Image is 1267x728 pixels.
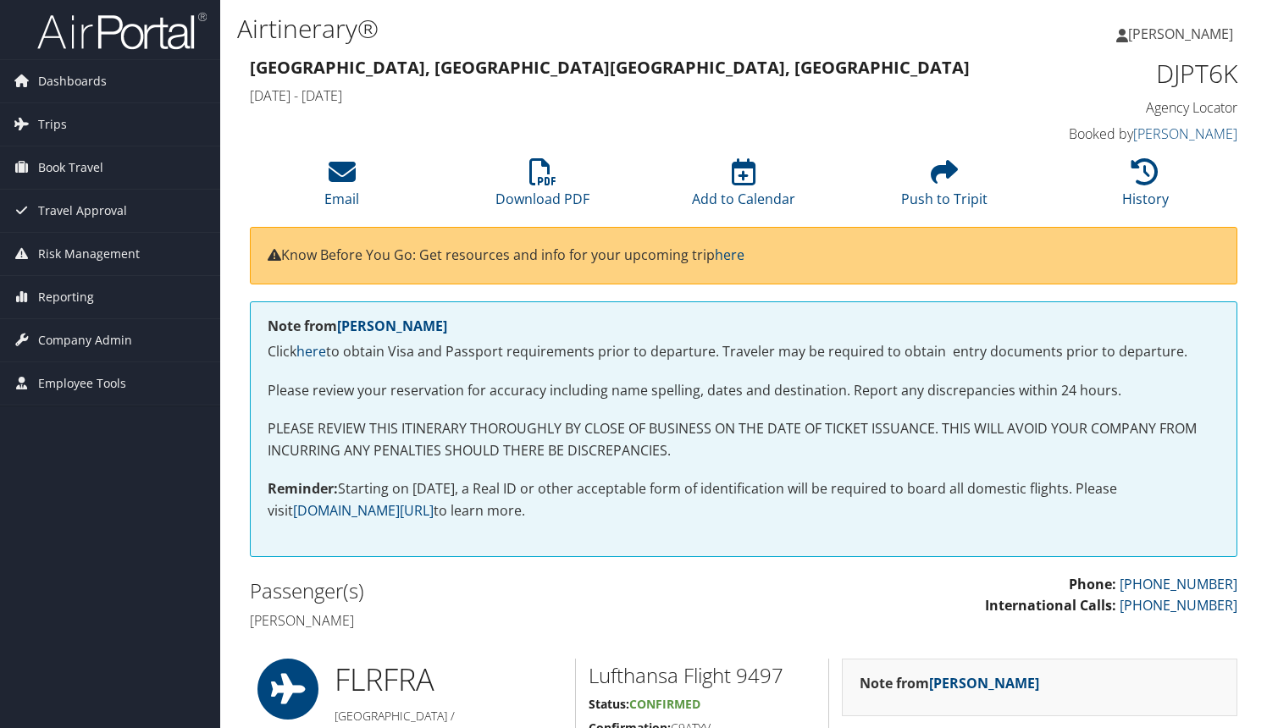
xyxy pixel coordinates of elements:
[268,380,1220,402] p: Please review your reservation for accuracy including name spelling, dates and destination. Repor...
[38,146,103,189] span: Book Travel
[860,674,1039,692] strong: Note from
[296,342,326,361] a: here
[1120,575,1237,593] a: [PHONE_NUMBER]
[901,168,988,208] a: Push to Tripit
[1116,8,1250,59] a: [PERSON_NAME]
[1069,575,1116,593] strong: Phone:
[715,245,744,264] a: here
[38,233,140,275] span: Risk Management
[38,319,132,361] span: Company Admin
[37,11,207,51] img: airportal-logo.png
[495,168,589,208] a: Download PDF
[250,56,970,79] strong: [GEOGRAPHIC_DATA], [GEOGRAPHIC_DATA] [GEOGRAPHIC_DATA], [GEOGRAPHIC_DATA]
[589,696,629,712] strong: Status:
[38,60,107,102] span: Dashboards
[38,103,67,146] span: Trips
[38,362,126,405] span: Employee Tools
[1010,124,1237,143] h4: Booked by
[1133,124,1237,143] a: [PERSON_NAME]
[589,661,816,690] h2: Lufthansa Flight 9497
[1120,596,1237,615] a: [PHONE_NUMBER]
[250,576,731,605] h2: Passenger(s)
[38,190,127,232] span: Travel Approval
[268,341,1220,363] p: Click to obtain Visa and Passport requirements prior to departure. Traveler may be required to ob...
[268,317,447,335] strong: Note from
[629,696,700,712] span: Confirmed
[335,659,562,701] h1: FLR FRA
[237,11,912,47] h1: Airtinerary®
[929,674,1039,692] a: [PERSON_NAME]
[268,478,1220,521] p: Starting on [DATE], a Real ID or other acceptable form of identification will be required to boar...
[692,168,795,208] a: Add to Calendar
[268,418,1220,461] p: PLEASE REVIEW THIS ITINERARY THOROUGHLY BY CLOSE OF BUSINESS ON THE DATE OF TICKET ISSUANCE. THIS...
[337,317,447,335] a: [PERSON_NAME]
[268,245,1220,267] p: Know Before You Go: Get resources and info for your upcoming trip
[985,596,1116,615] strong: International Calls:
[250,611,731,630] h4: [PERSON_NAME]
[1010,56,1237,91] h1: DJPT6K
[324,168,359,208] a: Email
[293,501,434,520] a: [DOMAIN_NAME][URL]
[38,276,94,318] span: Reporting
[1122,168,1169,208] a: History
[1128,25,1233,43] span: [PERSON_NAME]
[268,479,338,498] strong: Reminder:
[250,86,984,105] h4: [DATE] - [DATE]
[1010,98,1237,117] h4: Agency Locator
